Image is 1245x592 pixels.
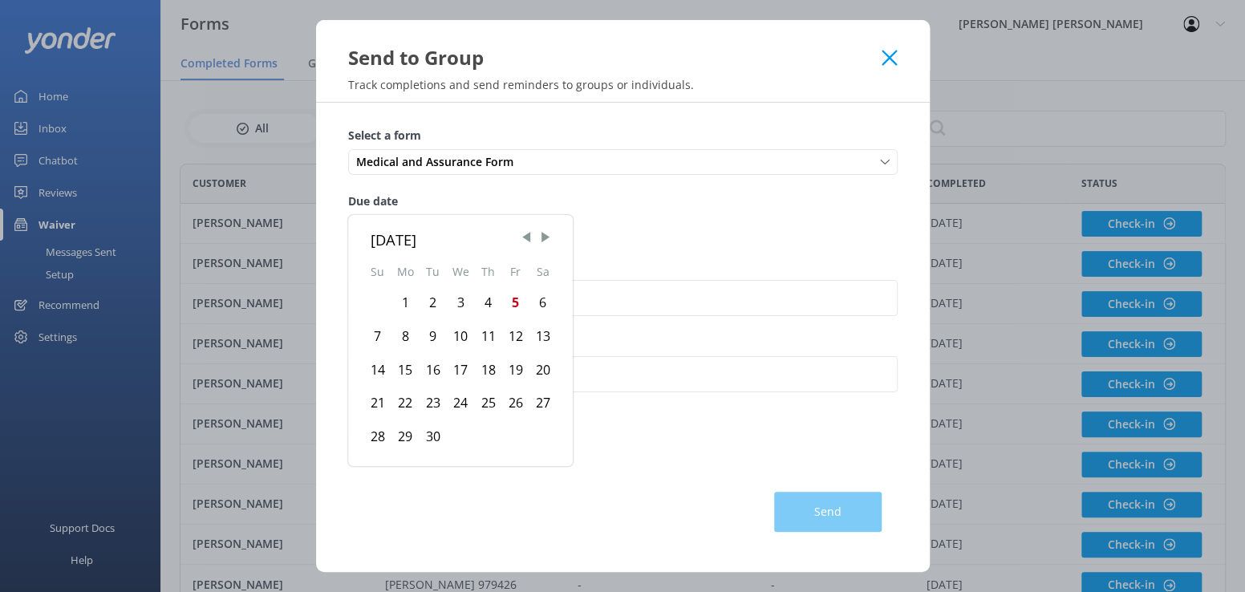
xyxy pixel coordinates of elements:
[371,264,384,279] abbr: Sunday
[502,286,529,320] div: Fri Sep 05 2025
[348,44,882,71] div: Send to Group
[502,320,529,354] div: Fri Sep 12 2025
[420,387,447,420] div: Tue Sep 23 2025
[391,420,420,454] div: Mon Sep 29 2025
[348,258,898,276] label: Name / Internal reference
[348,356,898,392] input: example@test.com
[475,354,502,387] div: Thu Sep 18 2025
[391,320,420,354] div: Mon Sep 08 2025
[510,264,521,279] abbr: Friday
[537,229,554,245] span: Next Month
[452,264,469,279] abbr: Wednesday
[371,228,550,251] div: [DATE]
[529,354,557,387] div: Sat Sep 20 2025
[364,354,391,387] div: Sun Sep 14 2025
[475,387,502,420] div: Thu Sep 25 2025
[447,354,475,387] div: Wed Sep 17 2025
[391,354,420,387] div: Mon Sep 15 2025
[420,320,447,354] div: Tue Sep 09 2025
[348,334,898,351] label: Email
[475,320,502,354] div: Thu Sep 11 2025
[502,387,529,420] div: Fri Sep 26 2025
[316,77,930,92] p: Track completions and send reminders to groups or individuals.
[447,286,475,320] div: Wed Sep 03 2025
[447,387,475,420] div: Wed Sep 24 2025
[475,286,502,320] div: Thu Sep 04 2025
[364,387,391,420] div: Sun Sep 21 2025
[481,264,495,279] abbr: Thursday
[420,420,447,454] div: Tue Sep 30 2025
[882,50,897,66] button: Close
[529,286,557,320] div: Sat Sep 06 2025
[529,387,557,420] div: Sat Sep 27 2025
[348,127,898,144] label: Select a form
[502,354,529,387] div: Fri Sep 19 2025
[391,387,420,420] div: Mon Sep 22 2025
[447,320,475,354] div: Wed Sep 10 2025
[391,286,420,320] div: Mon Sep 01 2025
[537,264,550,279] abbr: Saturday
[518,229,534,245] span: Previous Month
[348,193,898,210] label: Due date
[426,264,440,279] abbr: Tuesday
[420,286,447,320] div: Tue Sep 02 2025
[348,280,898,316] input: eg. John
[364,320,391,354] div: Sun Sep 07 2025
[348,410,898,428] label: Number of people in the group
[364,420,391,454] div: Sun Sep 28 2025
[356,153,523,171] span: Medical and Assurance Form
[420,354,447,387] div: Tue Sep 16 2025
[529,320,557,354] div: Sat Sep 13 2025
[397,264,414,279] abbr: Monday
